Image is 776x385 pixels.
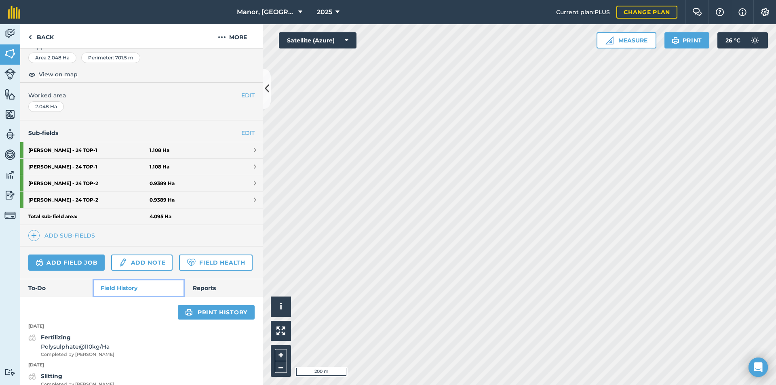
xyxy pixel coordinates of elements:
span: i [280,301,282,311]
button: + [275,349,287,361]
img: A question mark icon [715,8,725,16]
span: Manor, [GEOGRAPHIC_DATA], [GEOGRAPHIC_DATA] [237,7,295,17]
img: svg+xml;base64,PD94bWwgdmVyc2lvbj0iMS4wIiBlbmNvZGluZz0idXRmLTgiPz4KPCEtLSBHZW5lcmF0b3I6IEFkb2JlIE... [4,368,16,376]
img: svg+xml;base64,PHN2ZyB4bWxucz0iaHR0cDovL3d3dy53My5vcmcvMjAwMC9zdmciIHdpZHRoPSIxOSIgaGVpZ2h0PSIyNC... [185,307,193,317]
strong: 0.9389 Ha [150,180,175,187]
button: More [202,24,263,48]
a: To-Do [20,279,93,297]
p: [DATE] [20,323,263,330]
img: svg+xml;base64,PD94bWwgdmVyc2lvbj0iMS4wIiBlbmNvZGluZz0idXRmLTgiPz4KPCEtLSBHZW5lcmF0b3I6IEFkb2JlIE... [4,149,16,161]
span: Polysulphate @ 110 kg / Ha [41,342,114,351]
a: [PERSON_NAME] - 24 TOP-20.9389 Ha [20,192,263,208]
strong: Slitting [41,372,62,380]
a: [PERSON_NAME] - 24 TOP-11.108 Ha [20,142,263,158]
a: Back [20,24,62,48]
a: Add field job [28,255,105,271]
span: Completed by [PERSON_NAME] [41,351,114,358]
img: svg+xml;base64,PD94bWwgdmVyc2lvbj0iMS4wIiBlbmNvZGluZz0idXRmLTgiPz4KPCEtLSBHZW5lcmF0b3I6IEFkb2JlIE... [4,68,16,80]
img: svg+xml;base64,PD94bWwgdmVyc2lvbj0iMS4wIiBlbmNvZGluZz0idXRmLTgiPz4KPCEtLSBHZW5lcmF0b3I6IEFkb2JlIE... [747,32,763,48]
a: FertilizingPolysulphate@110kg/HaCompleted by [PERSON_NAME] [28,333,114,358]
button: – [275,361,287,373]
strong: [PERSON_NAME] - 24 TOP - 2 [28,192,150,208]
a: [PERSON_NAME] - 24 TOP-11.108 Ha [20,159,263,175]
img: svg+xml;base64,PD94bWwgdmVyc2lvbj0iMS4wIiBlbmNvZGluZz0idXRmLTgiPz4KPCEtLSBHZW5lcmF0b3I6IEFkb2JlIE... [4,169,16,181]
span: View on map [39,70,78,79]
span: Current plan : PLUS [556,8,610,17]
img: svg+xml;base64,PHN2ZyB4bWxucz0iaHR0cDovL3d3dy53My5vcmcvMjAwMC9zdmciIHdpZHRoPSI1NiIgaGVpZ2h0PSI2MC... [4,88,16,100]
img: svg+xml;base64,PD94bWwgdmVyc2lvbj0iMS4wIiBlbmNvZGluZz0idXRmLTgiPz4KPCEtLSBHZW5lcmF0b3I6IEFkb2JlIE... [28,372,36,381]
img: svg+xml;base64,PHN2ZyB4bWxucz0iaHR0cDovL3d3dy53My5vcmcvMjAwMC9zdmciIHdpZHRoPSIxOCIgaGVpZ2h0PSIyNC... [28,69,36,79]
button: Satellite (Azure) [279,32,356,48]
img: svg+xml;base64,PHN2ZyB4bWxucz0iaHR0cDovL3d3dy53My5vcmcvMjAwMC9zdmciIHdpZHRoPSI1NiIgaGVpZ2h0PSI2MC... [4,108,16,120]
button: Print [664,32,710,48]
a: EDIT [241,128,255,137]
button: EDIT [241,91,255,100]
h4: Sub-fields [20,128,263,137]
img: svg+xml;base64,PHN2ZyB4bWxucz0iaHR0cDovL3d3dy53My5vcmcvMjAwMC9zdmciIHdpZHRoPSIxNCIgaGVpZ2h0PSIyNC... [31,231,37,240]
a: Add note [111,255,173,271]
a: [PERSON_NAME] - 24 TOP-20.9389 Ha [20,175,263,191]
a: Reports [185,279,263,297]
strong: 0.9389 Ha [150,197,175,203]
img: svg+xml;base64,PHN2ZyB4bWxucz0iaHR0cDovL3d3dy53My5vcmcvMjAwMC9zdmciIHdpZHRoPSIxNyIgaGVpZ2h0PSIxNy... [738,7,746,17]
img: A cog icon [760,8,770,16]
img: Ruler icon [605,36,614,44]
button: 26 °C [717,32,768,48]
strong: [PERSON_NAME] - 24 TOP - 1 [28,159,150,175]
strong: 1.108 Ha [150,164,169,170]
img: Two speech bubbles overlapping with the left bubble in the forefront [692,8,702,16]
div: Open Intercom Messenger [749,358,768,377]
img: svg+xml;base64,PHN2ZyB4bWxucz0iaHR0cDovL3d3dy53My5vcmcvMjAwMC9zdmciIHdpZHRoPSI5IiBoZWlnaHQ9IjI0Ii... [28,32,32,42]
span: 26 ° C [725,32,740,48]
p: [DATE] [20,362,263,369]
a: Add sub-fields [28,230,98,241]
div: Area : 2.048 Ha [28,53,76,63]
strong: Fertilizing [41,334,71,341]
img: svg+xml;base64,PD94bWwgdmVyc2lvbj0iMS4wIiBlbmNvZGluZz0idXRmLTgiPz4KPCEtLSBHZW5lcmF0b3I6IEFkb2JlIE... [118,258,127,267]
strong: 1.108 Ha [150,147,169,154]
img: svg+xml;base64,PD94bWwgdmVyc2lvbj0iMS4wIiBlbmNvZGluZz0idXRmLTgiPz4KPCEtLSBHZW5lcmF0b3I6IEFkb2JlIE... [28,333,36,343]
img: svg+xml;base64,PHN2ZyB4bWxucz0iaHR0cDovL3d3dy53My5vcmcvMjAwMC9zdmciIHdpZHRoPSI1NiIgaGVpZ2h0PSI2MC... [4,48,16,60]
img: svg+xml;base64,PD94bWwgdmVyc2lvbj0iMS4wIiBlbmNvZGluZz0idXRmLTgiPz4KPCEtLSBHZW5lcmF0b3I6IEFkb2JlIE... [4,189,16,201]
a: Change plan [616,6,677,19]
button: i [271,297,291,317]
button: Measure [597,32,656,48]
strong: Total sub-field area: [28,213,150,220]
span: 2025 [317,7,332,17]
button: View on map [28,69,78,79]
img: fieldmargin Logo [8,6,20,19]
strong: 4.095 Ha [150,213,171,220]
strong: [PERSON_NAME] - 24 TOP - 2 [28,175,150,191]
img: Four arrows, one pointing top left, one top right, one bottom right and the last bottom left [276,326,285,335]
div: 2.048 Ha [28,101,64,112]
img: svg+xml;base64,PD94bWwgdmVyc2lvbj0iMS4wIiBlbmNvZGluZz0idXRmLTgiPz4KPCEtLSBHZW5lcmF0b3I6IEFkb2JlIE... [4,210,16,221]
img: svg+xml;base64,PHN2ZyB4bWxucz0iaHR0cDovL3d3dy53My5vcmcvMjAwMC9zdmciIHdpZHRoPSIxOSIgaGVpZ2h0PSIyNC... [672,36,679,45]
img: svg+xml;base64,PHN2ZyB4bWxucz0iaHR0cDovL3d3dy53My5vcmcvMjAwMC9zdmciIHdpZHRoPSIyMCIgaGVpZ2h0PSIyNC... [218,32,226,42]
img: svg+xml;base64,PD94bWwgdmVyc2lvbj0iMS4wIiBlbmNvZGluZz0idXRmLTgiPz4KPCEtLSBHZW5lcmF0b3I6IEFkb2JlIE... [4,128,16,141]
img: svg+xml;base64,PD94bWwgdmVyc2lvbj0iMS4wIiBlbmNvZGluZz0idXRmLTgiPz4KPCEtLSBHZW5lcmF0b3I6IEFkb2JlIE... [36,258,43,267]
a: Field History [93,279,184,297]
span: Worked area [28,91,255,100]
img: svg+xml;base64,PD94bWwgdmVyc2lvbj0iMS4wIiBlbmNvZGluZz0idXRmLTgiPz4KPCEtLSBHZW5lcmF0b3I6IEFkb2JlIE... [4,27,16,40]
a: Print history [178,305,255,320]
div: Perimeter : 701.5 m [81,53,140,63]
a: Field Health [179,255,252,271]
strong: [PERSON_NAME] - 24 TOP - 1 [28,142,150,158]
